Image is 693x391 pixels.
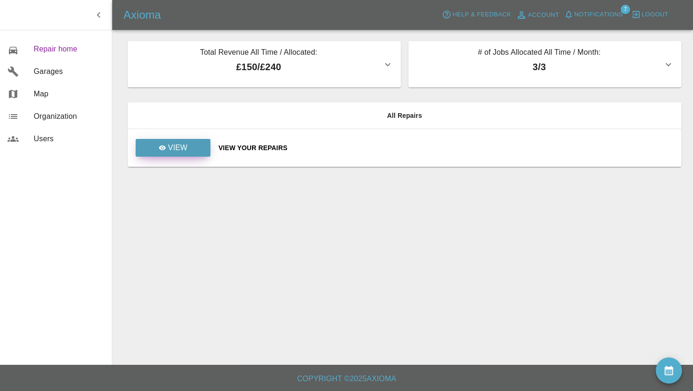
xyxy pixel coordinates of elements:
p: £150 / £240 [135,60,382,74]
a: View Your Repairs [218,143,674,152]
button: Logout [629,7,671,22]
span: Help & Feedback [452,9,511,20]
span: Account [528,10,559,21]
p: Total Revenue All Time / Allocated: [135,47,382,60]
span: Garages [34,66,104,77]
button: availability [656,357,682,384]
span: 7 [621,5,630,14]
span: Repair home [34,43,104,55]
a: View [136,139,210,157]
a: View [135,144,211,151]
p: # of Jobs Allocated All Time / Month: [416,47,663,60]
button: Total Revenue All Time / Allocated:£150/£240 [128,41,401,87]
h5: Axioma [123,7,161,22]
a: Account [513,7,562,22]
button: Help & Feedback [440,7,513,22]
span: Map [34,88,104,100]
button: Notifications [562,7,625,22]
button: # of Jobs Allocated All Time / Month:3/3 [408,41,681,87]
p: View [168,142,188,153]
span: Users [34,133,104,145]
span: Notifications [574,9,623,20]
h6: Copyright © 2025 Axioma [7,372,686,385]
span: Organization [34,111,104,122]
th: All Repairs [128,102,681,129]
p: 3 / 3 [416,60,663,74]
span: Logout [642,9,668,20]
